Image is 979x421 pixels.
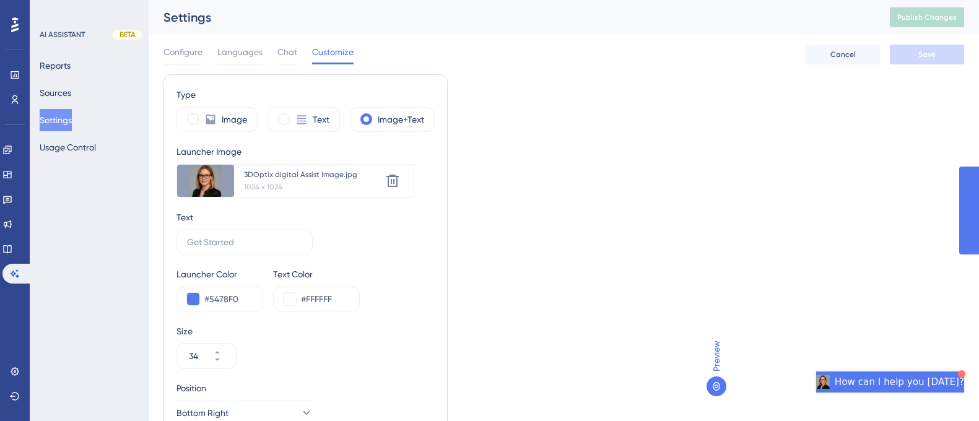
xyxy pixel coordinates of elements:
button: Open AI Assistant Launcher [816,371,964,393]
img: launcher-image-alternative-text [816,375,830,389]
span: Chat [277,45,297,59]
div: BETA [113,30,142,40]
span: Preview [709,341,724,371]
div: 1024 x 1024 [244,182,381,192]
iframe: UserGuiding AI Assistant Launcher [927,372,964,409]
button: Sources [40,82,71,104]
span: Bottom Right [176,406,228,420]
span: Customize [312,45,354,59]
div: Size [176,324,435,339]
button: Publish Changes [890,7,964,27]
div: Text Color [273,267,360,282]
span: Cancel [830,50,856,59]
label: Image [222,112,247,127]
label: Text [313,112,329,127]
img: file-1754562886372.jpg [189,165,222,197]
div: Type [176,87,435,102]
span: How can I help you [DATE]? [835,375,964,389]
button: Settings [40,109,72,131]
div: Settings [163,9,859,26]
div: 3DOptix digital Assist Image.jpg [244,170,380,180]
button: Usage Control [40,136,96,158]
button: Cancel [806,45,880,64]
div: Launcher Image [176,144,414,159]
button: Save [890,45,964,64]
label: Image+Text [378,112,424,127]
span: Save [918,50,936,59]
button: Reports [40,54,71,77]
input: Get Started [187,235,302,249]
div: Launcher Color [176,267,263,282]
div: Text [176,210,193,225]
div: AI ASSISTANT [40,30,85,40]
span: Configure [163,45,202,59]
span: Languages [217,45,263,59]
span: Publish Changes [897,12,957,22]
div: Position [176,381,313,396]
